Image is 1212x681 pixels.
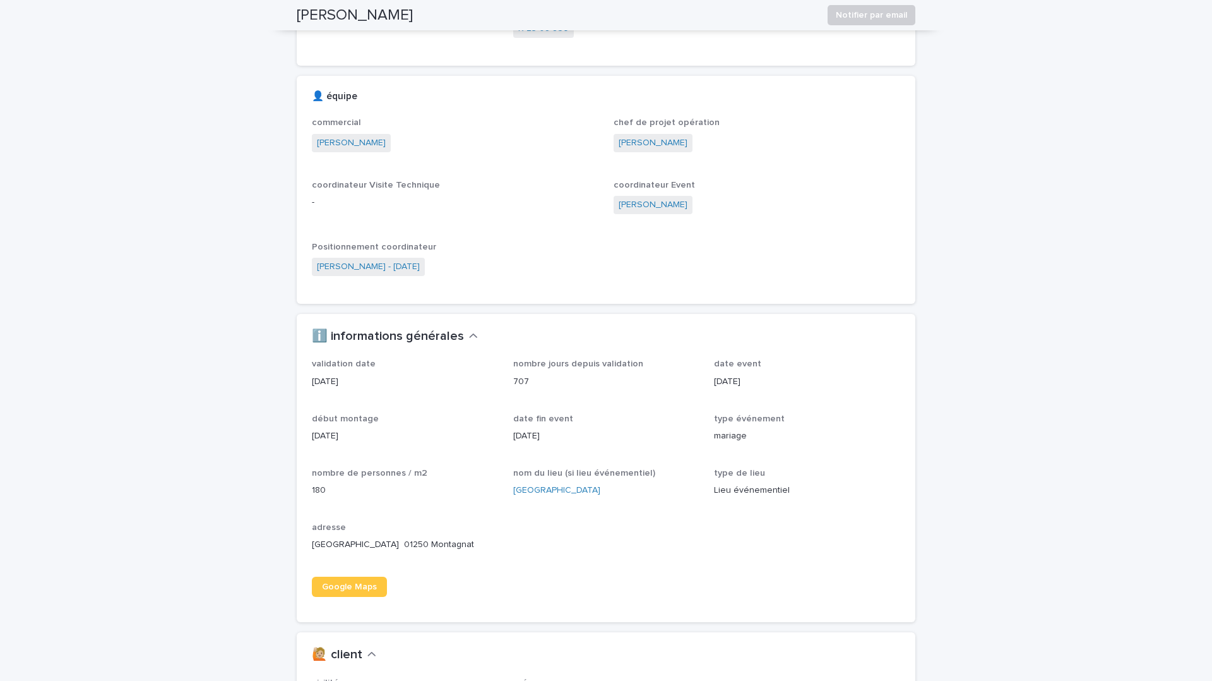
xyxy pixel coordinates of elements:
span: Positionnement coordinateur [312,243,436,251]
p: mariage [714,430,900,443]
span: début montage [312,414,379,423]
span: validation date [312,359,376,368]
a: [PERSON_NAME] [619,198,687,212]
span: coordinateur Visite Technique [312,181,440,190]
span: chef de projet opération [614,118,720,127]
span: Notifier par email [836,9,907,21]
span: nom du lieu (si lieu événementiel) [513,469,655,478]
a: Google Maps [312,577,387,597]
span: nombre de personnes / m2 [312,469,427,478]
h2: 👤 équipe [312,91,357,102]
a: [PERSON_NAME] [317,136,386,150]
span: coordinateur Event [614,181,695,190]
p: [DATE] [714,375,900,389]
span: date event [714,359,761,368]
a: [PERSON_NAME] - [DATE] [317,260,420,274]
span: type de lieu [714,469,765,478]
p: - [312,196,598,209]
h2: ℹ️ informations générales [312,329,464,344]
button: Notifier par email [828,5,915,25]
span: type événement [714,414,785,423]
span: nombre jours depuis validation [513,359,643,368]
p: [DATE] [513,430,699,443]
h2: [PERSON_NAME] [297,6,413,25]
p: [DATE] [312,375,498,389]
p: 180 [312,484,498,497]
span: commercial [312,118,361,127]
p: [GEOGRAPHIC_DATA] 01250 Montagnat [312,538,498,551]
button: 🙋🏼 client [312,648,376,663]
h2: 🙋🏼 client [312,648,362,663]
p: Lieu événementiel [714,484,900,497]
a: [PERSON_NAME] [619,136,687,150]
span: date fin event [513,414,573,423]
span: adresse [312,523,346,532]
button: ℹ️ informations générales [312,329,478,344]
p: 707 [513,375,699,389]
p: [DATE] [312,430,498,443]
a: [GEOGRAPHIC_DATA] [513,484,600,497]
span: Google Maps [322,582,377,591]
